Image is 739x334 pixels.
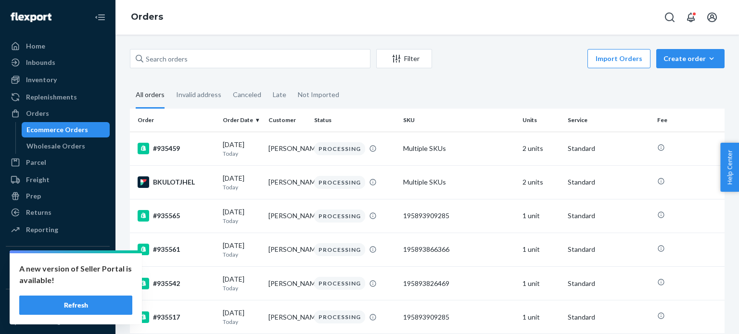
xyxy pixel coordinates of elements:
div: Invalid address [176,82,221,107]
td: [PERSON_NAME] [265,300,310,334]
ol: breadcrumbs [123,3,171,31]
a: Replenishments [6,89,110,105]
button: Import Orders [587,49,650,68]
th: SKU [399,109,518,132]
p: Today [223,149,261,158]
td: 1 unit [519,267,564,300]
div: Filter [377,54,432,63]
div: #935565 [138,210,215,222]
td: 2 units [519,165,564,199]
div: Home [26,41,45,51]
th: Units [519,109,564,132]
button: Filter [376,49,432,68]
button: Fast Tags [6,297,110,312]
div: #935459 [138,143,215,154]
p: Today [223,284,261,292]
div: [DATE] [223,207,261,225]
a: Home [6,38,110,54]
p: Standard [568,177,649,187]
p: Today [223,250,261,259]
div: [DATE] [223,173,261,191]
td: [PERSON_NAME] [265,267,310,300]
td: [PERSON_NAME] [265,199,310,233]
button: Help Center [720,143,739,192]
div: #935542 [138,278,215,289]
a: Reporting [6,222,110,237]
td: 2 units [519,132,564,165]
a: Orders [6,106,110,121]
p: A new version of Seller Portal is available! [19,263,132,286]
p: Standard [568,144,649,153]
th: Order [130,109,219,132]
td: [PERSON_NAME] [265,132,310,165]
button: Open Search Box [660,8,679,27]
td: [PERSON_NAME] [265,233,310,266]
div: Ecommerce Orders [26,125,88,135]
button: Integrations [6,254,110,270]
div: [DATE] [223,274,261,292]
a: Add Integration [6,273,110,285]
td: Multiple SKUs [399,165,518,199]
div: #935517 [138,311,215,323]
div: PROCESSING [314,176,365,189]
button: Refresh [19,296,132,315]
a: Add Fast Tag [6,316,110,328]
div: 195893909285 [403,312,514,322]
td: Multiple SKUs [399,132,518,165]
p: Standard [568,279,649,288]
div: PROCESSING [314,243,365,256]
div: Replenishments [26,92,77,102]
div: Freight [26,175,50,185]
div: PROCESSING [314,210,365,223]
td: 1 unit [519,199,564,233]
td: [PERSON_NAME] [265,165,310,199]
div: Reporting [26,225,58,235]
div: Late [273,82,286,107]
th: Order Date [219,109,265,132]
a: Parcel [6,155,110,170]
div: 195893826469 [403,279,514,288]
button: Create order [656,49,725,68]
div: Wholesale Orders [26,141,85,151]
div: PROCESSING [314,310,365,323]
div: PROCESSING [314,277,365,290]
a: Inbounds [6,55,110,70]
div: BKULOTJHEL [138,176,215,188]
div: Parcel [26,158,46,167]
div: All orders [136,82,165,109]
div: Inbounds [26,58,55,67]
div: 195893866366 [403,245,514,254]
p: Today [223,318,261,326]
div: Orders [26,109,49,118]
div: [DATE] [223,241,261,259]
a: Returns [6,205,110,220]
p: Standard [568,245,649,254]
button: Open notifications [681,8,701,27]
button: Close Navigation [90,8,110,27]
div: PROCESSING [314,142,365,155]
div: 195893909285 [403,211,514,221]
td: 1 unit [519,300,564,334]
button: Open account menu [702,8,722,27]
p: Standard [568,312,649,322]
div: [DATE] [223,140,261,158]
a: Wholesale Orders [22,138,110,154]
th: Fee [653,109,725,132]
th: Service [564,109,653,132]
a: Orders [131,12,163,22]
div: [DATE] [223,308,261,326]
a: Ecommerce Orders [22,122,110,137]
a: Inventory [6,72,110,87]
p: Standard [568,211,649,221]
div: Create order [663,54,717,63]
div: Canceled [233,82,261,107]
p: Today [223,183,261,191]
div: Not Imported [298,82,339,107]
div: #935561 [138,244,215,255]
input: Search orders [130,49,370,68]
p: Today [223,217,261,225]
a: Freight [6,172,110,187]
th: Status [310,109,399,132]
div: Inventory [26,75,57,85]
